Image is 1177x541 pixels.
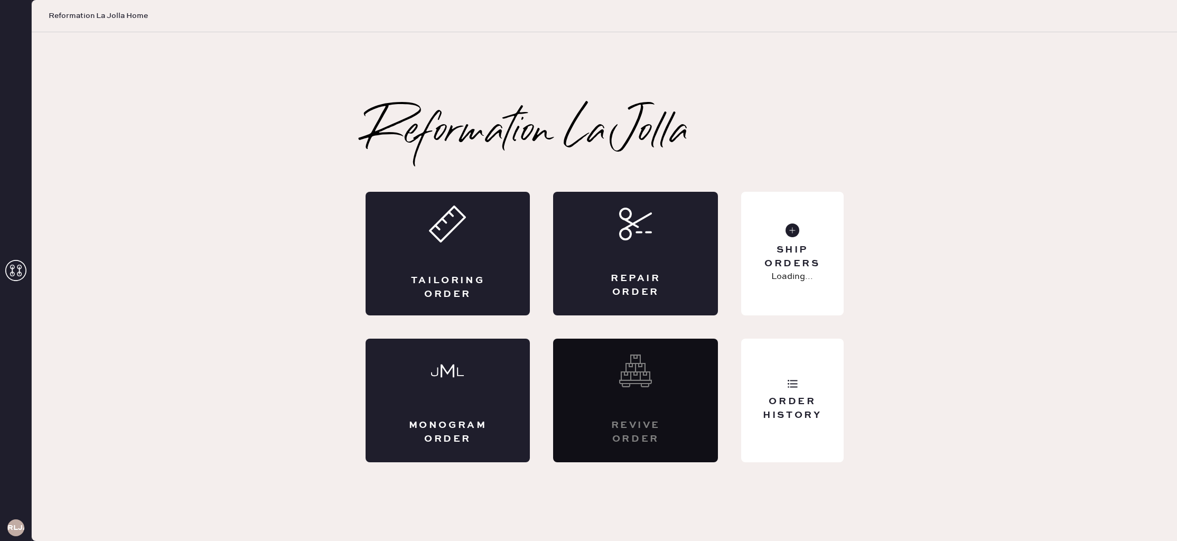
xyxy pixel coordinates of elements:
div: Ship Orders [750,244,835,270]
div: Tailoring Order [408,274,488,301]
div: Monogram Order [408,419,488,445]
div: Interested? Contact us at care@hemster.co [553,339,718,462]
h2: Reformation La Jolla [366,111,689,154]
h3: RLJA [7,524,24,531]
div: Revive order [595,419,676,445]
div: Order History [750,395,835,422]
span: Reformation La Jolla Home [49,11,148,21]
div: Repair Order [595,272,676,299]
p: Loading... [771,270,813,283]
